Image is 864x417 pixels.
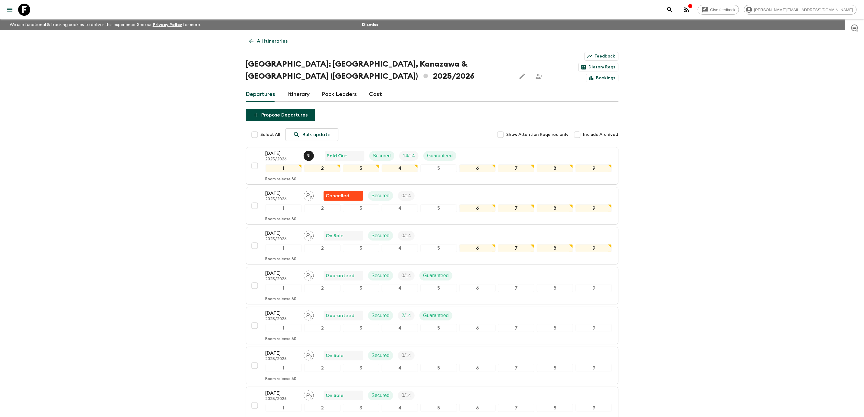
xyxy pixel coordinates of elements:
[266,364,302,372] div: 1
[537,244,573,252] div: 8
[420,204,457,212] div: 5
[266,404,302,412] div: 1
[266,377,297,382] p: Room release: 30
[266,177,297,182] p: Room release: 30
[575,284,612,292] div: 9
[537,364,573,372] div: 8
[326,312,355,319] p: Guaranteed
[266,389,299,397] p: [DATE]
[304,192,314,197] span: Assign pack leader
[398,191,415,201] div: Trip Fill
[368,231,393,241] div: Secured
[498,244,534,252] div: 7
[304,312,314,317] span: Assign pack leader
[326,392,344,399] p: On Sale
[459,404,496,412] div: 6
[575,244,612,252] div: 9
[326,192,350,199] p: Cancelled
[698,5,739,15] a: Give feedback
[369,87,382,102] a: Cost
[382,204,418,212] div: 4
[304,404,341,412] div: 2
[246,187,618,225] button: [DATE]2025/2026Assign pack leaderFlash Pack cancellationSecuredTrip Fill123456789Room release:30
[398,391,415,400] div: Trip Fill
[266,277,299,282] p: 2025/2026
[304,364,341,372] div: 2
[266,237,299,242] p: 2025/2026
[579,63,618,71] a: Dietary Reqs
[583,132,618,138] span: Include Archived
[585,52,618,61] a: Feedback
[257,38,288,45] p: All itineraries
[153,23,182,27] a: Privacy Policy
[402,272,411,279] p: 0 / 14
[507,132,569,138] span: Show Attention Required only
[537,404,573,412] div: 8
[664,4,676,16] button: search adventures
[266,244,302,252] div: 1
[537,324,573,332] div: 8
[326,272,355,279] p: Guaranteed
[266,317,299,322] p: 2025/2026
[575,364,612,372] div: 9
[368,391,393,400] div: Secured
[382,284,418,292] div: 4
[533,70,545,82] span: Share this itinerary
[246,267,618,304] button: [DATE]2025/2026Assign pack leaderGuaranteedSecuredTrip FillGuaranteed123456789Room release:30
[372,312,390,319] p: Secured
[423,312,449,319] p: Guaranteed
[537,284,573,292] div: 8
[368,351,393,360] div: Secured
[327,152,347,159] p: Sold Out
[575,324,612,332] div: 9
[246,227,618,264] button: [DATE]2025/2026Assign pack leaderOn SaleSecuredTrip Fill123456789Room release:30
[372,192,390,199] p: Secured
[516,70,528,82] button: Edit this itinerary
[586,74,618,82] a: Bookings
[368,271,393,281] div: Secured
[537,164,573,172] div: 8
[420,404,457,412] div: 5
[459,284,496,292] div: 6
[343,364,379,372] div: 3
[498,324,534,332] div: 7
[246,87,276,102] a: Departures
[372,392,390,399] p: Secured
[498,364,534,372] div: 7
[7,19,204,30] p: We use functional & tracking cookies to deliver this experience. See our for more.
[382,164,418,172] div: 4
[266,164,302,172] div: 1
[266,217,297,222] p: Room release: 30
[261,132,281,138] span: Select All
[575,164,612,172] div: 9
[402,232,411,239] p: 0 / 14
[420,324,457,332] div: 5
[266,357,299,362] p: 2025/2026
[246,307,618,344] button: [DATE]2025/2026Assign pack leaderGuaranteedSecuredTrip FillGuaranteed123456789Room release:30
[304,232,314,237] span: Assign pack leader
[382,244,418,252] div: 4
[498,164,534,172] div: 7
[266,270,299,277] p: [DATE]
[246,58,511,82] h1: [GEOGRAPHIC_DATA]: [GEOGRAPHIC_DATA], Kanazawa & [GEOGRAPHIC_DATA] ([GEOGRAPHIC_DATA]) 2025/2026
[575,404,612,412] div: 9
[304,272,314,277] span: Assign pack leader
[498,404,534,412] div: 7
[304,392,314,397] span: Assign pack leader
[420,164,457,172] div: 5
[459,164,496,172] div: 6
[326,352,344,359] p: On Sale
[246,347,618,384] button: [DATE]2025/2026Assign pack leaderOn SaleSecuredTrip Fill123456789Room release:30
[266,230,299,237] p: [DATE]
[246,35,291,47] a: All itineraries
[266,324,302,332] div: 1
[324,191,363,201] div: Flash Pack cancellation
[398,231,415,241] div: Trip Fill
[372,272,390,279] p: Secured
[266,284,302,292] div: 1
[322,87,357,102] a: Pack Leaders
[459,364,496,372] div: 6
[266,257,297,262] p: Room release: 30
[402,352,411,359] p: 0 / 14
[399,151,419,161] div: Trip Fill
